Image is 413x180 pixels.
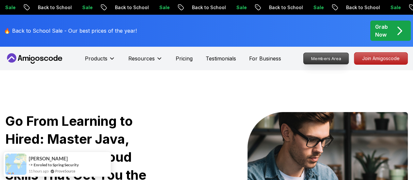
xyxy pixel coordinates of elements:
a: Pricing [176,55,193,62]
p: Grab Now [375,23,388,39]
a: Testimonials [206,55,236,62]
p: Products [85,55,107,62]
a: For Business [249,55,281,62]
p: Back to School [340,4,384,11]
p: Sale [230,4,251,11]
img: provesource social proof notification image [5,154,26,175]
p: 🔥 Back to School Sale - Our best prices of the year! [4,27,137,35]
a: Enroled to Spring Security [34,162,79,167]
span: -> [29,162,33,167]
p: Join Amigoscode [354,53,407,64]
a: Join Amigoscode [354,52,408,65]
p: Sale [76,4,97,11]
p: Back to School [262,4,307,11]
button: Resources [128,55,163,68]
span: 11 hours ago [29,168,49,174]
p: Back to School [108,4,153,11]
p: Sale [153,4,174,11]
button: Products [85,55,115,68]
p: Back to School [185,4,230,11]
a: ProveSource [55,168,75,174]
p: Back to School [31,4,76,11]
p: Sale [307,4,328,11]
span: [PERSON_NAME] [29,156,68,161]
a: Members Area [303,53,349,64]
p: Resources [128,55,155,62]
p: Sale [384,4,405,11]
